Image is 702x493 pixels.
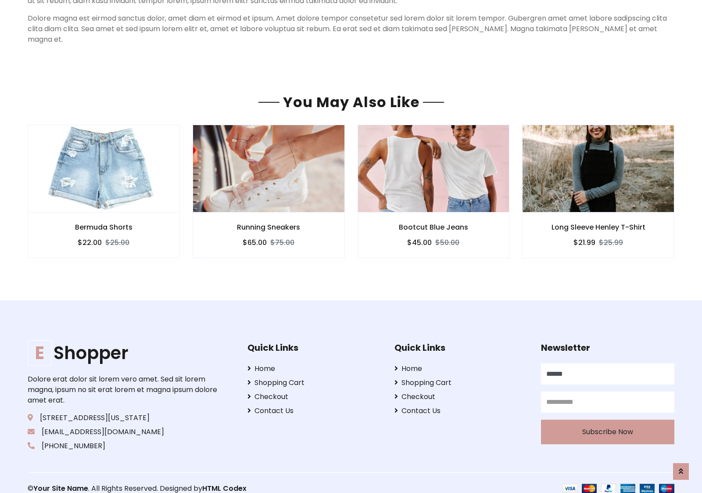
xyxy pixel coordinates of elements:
a: Shopping Cart [394,378,528,388]
h5: Quick Links [394,342,528,353]
a: Checkout [247,392,381,402]
h5: Newsletter [541,342,674,353]
del: $25.00 [105,238,129,248]
p: [STREET_ADDRESS][US_STATE] [28,413,220,423]
a: EShopper [28,342,220,363]
h6: Bermuda Shorts [28,223,179,231]
span: You May Also Like [279,92,423,112]
h1: Shopper [28,342,220,363]
del: $75.00 [270,238,294,248]
span: E [28,340,52,366]
h6: $22.00 [78,238,102,247]
a: Bermuda Shorts $22.00$25.00 [28,125,180,258]
a: Running Sneakers $65.00$75.00 [193,125,345,258]
p: Dolore erat dolor sit lorem vero amet. Sed sit lorem magna, ipsum no sit erat lorem et magna ipsu... [28,374,220,406]
a: Contact Us [394,406,528,416]
a: Shopping Cart [247,378,381,388]
del: $50.00 [435,238,459,248]
p: Dolore magna est eirmod sanctus dolor, amet diam et eirmod et ipsum. Amet dolore tempor consetetu... [28,13,674,45]
a: Home [247,363,381,374]
p: [PHONE_NUMBER] [28,441,220,451]
button: Subscribe Now [541,420,674,444]
h5: Quick Links [247,342,381,353]
h6: $65.00 [243,238,267,247]
h6: $45.00 [407,238,432,247]
a: Contact Us [247,406,381,416]
h6: Running Sneakers [193,223,344,231]
del: $25.99 [599,238,623,248]
a: Long Sleeve Henley T-Shirt $21.99$25.99 [522,125,674,258]
a: Home [394,363,528,374]
h6: Bootcut Blue Jeans [358,223,509,231]
a: Bootcut Blue Jeans $45.00$50.00 [358,125,510,258]
p: [EMAIL_ADDRESS][DOMAIN_NAME] [28,427,220,437]
a: Checkout [394,392,528,402]
h6: Long Sleeve Henley T-Shirt [523,223,674,231]
h6: $21.99 [573,238,595,247]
